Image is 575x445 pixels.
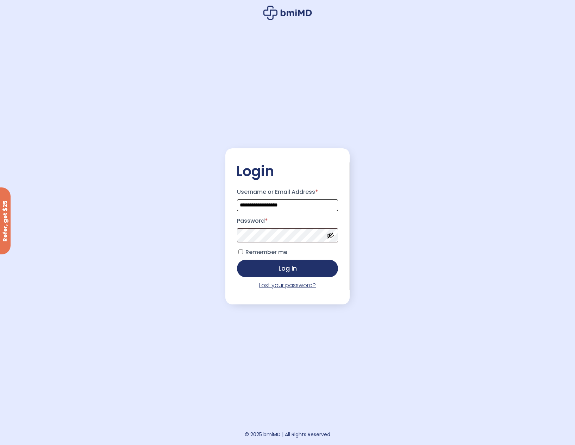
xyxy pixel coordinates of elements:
[245,429,330,439] div: © 2025 bmiMD | All Rights Reserved
[238,249,243,254] input: Remember me
[245,248,287,256] span: Remember me
[237,186,338,198] label: Username or Email Address
[259,281,316,289] a: Lost your password?
[236,162,339,180] h2: Login
[237,260,338,277] button: Log in
[237,215,338,227] label: Password
[326,231,334,239] button: Show password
